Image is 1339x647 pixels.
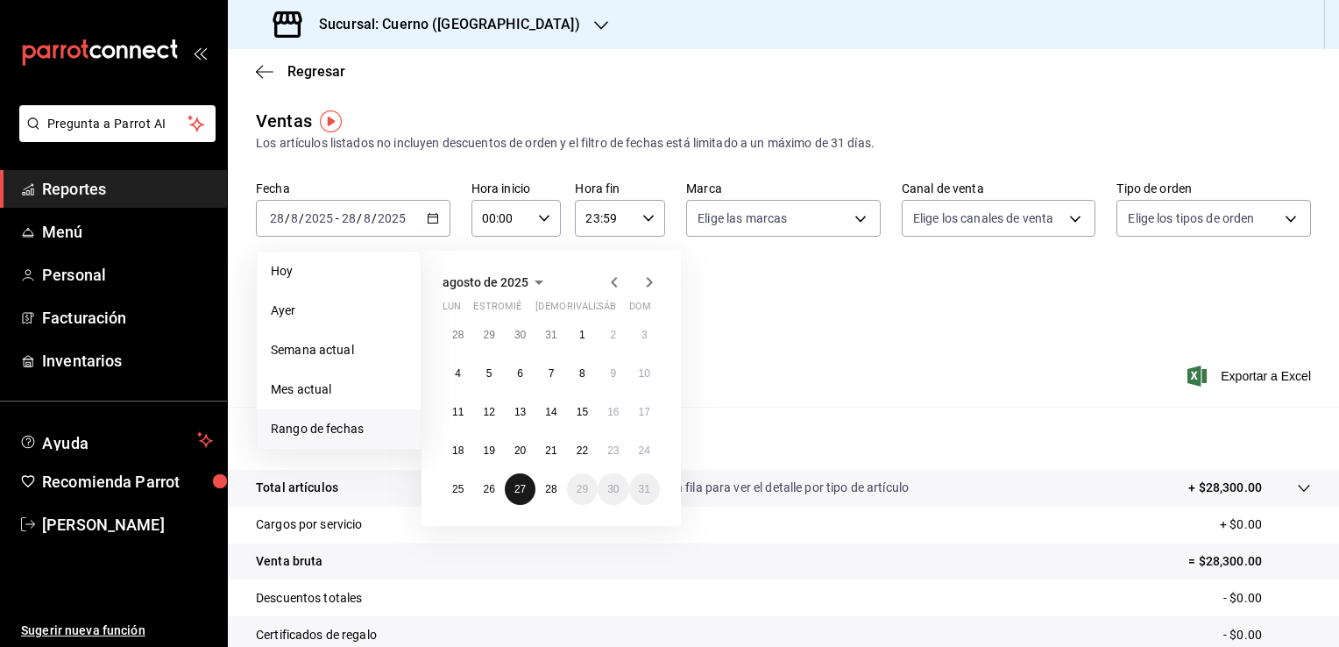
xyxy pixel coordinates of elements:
[483,483,494,495] abbr: 26 de agosto de 2025
[610,329,616,341] abbr: 2 de agosto de 2025
[443,319,473,351] button: 28 de julio de 2025
[299,211,304,225] span: /
[256,515,363,534] p: Cargos por servicio
[47,115,188,133] span: Pregunta a Parrot AI
[473,396,504,428] button: 12 de agosto de 2025
[618,479,909,497] p: Da clic en la fila para ver el detalle por tipo de artículo
[607,483,619,495] abbr: 30 de agosto de 2025
[610,367,616,380] abbr: 9 de agosto de 2025
[471,182,562,195] label: Hora inicio
[271,420,407,438] span: Rango de fechas
[443,272,549,293] button: agosto de 2025
[535,358,566,389] button: 7 de agosto de 2025
[256,589,362,608] p: Descuentos totales
[256,626,377,644] p: Certificados de regalo
[698,210,787,227] span: Elige las marcas
[686,182,881,195] label: Marca
[629,358,660,389] button: 10 de agosto de 2025
[598,301,616,319] abbr: sábado
[1188,552,1311,571] p: = $28,300.00
[256,182,450,195] label: Fecha
[598,319,628,351] button: 2 de agosto de 2025
[607,406,619,418] abbr: 16 de agosto de 2025
[535,319,566,351] button: 31 de julio de 2025
[443,275,528,289] span: agosto de 2025
[473,473,504,505] button: 26 de agosto de 2025
[1220,515,1311,534] p: + $0.00
[256,428,1311,449] p: Resumen
[545,483,556,495] abbr: 28 de agosto de 2025
[545,329,556,341] abbr: 31 de julio de 2025
[1223,589,1311,608] p: - $0.00
[505,301,521,319] abbr: miércoles
[42,473,180,491] font: Recomienda Parrot
[629,473,660,505] button: 31 de agosto de 2025
[577,483,588,495] abbr: 29 de agosto de 2025
[1116,182,1311,195] label: Tipo de orden
[567,473,598,505] button: 29 de agosto de 2025
[575,182,665,195] label: Hora fin
[443,301,461,319] abbr: lunes
[505,319,535,351] button: 30 de julio de 2025
[473,301,528,319] abbr: martes
[483,444,494,457] abbr: 19 de agosto de 2025
[42,515,165,534] font: [PERSON_NAME]
[567,301,615,319] abbr: viernes
[290,211,299,225] input: --
[567,435,598,466] button: 22 de agosto de 2025
[514,329,526,341] abbr: 30 de julio de 2025
[607,444,619,457] abbr: 23 de agosto de 2025
[341,211,357,225] input: --
[577,444,588,457] abbr: 22 de agosto de 2025
[42,430,190,451] span: Ayuda
[287,63,345,80] span: Regresar
[549,367,555,380] abbr: 7 de agosto de 2025
[452,483,464,495] abbr: 25 de agosto de 2025
[517,367,523,380] abbr: 6 de agosto de 2025
[598,473,628,505] button: 30 de agosto de 2025
[12,127,216,146] a: Pregunta a Parrot AI
[304,211,334,225] input: ----
[486,367,492,380] abbr: 5 de agosto de 2025
[902,182,1096,195] label: Canal de venta
[271,380,407,399] span: Mes actual
[42,180,106,198] font: Reportes
[567,396,598,428] button: 15 de agosto de 2025
[256,108,312,134] div: Ventas
[271,341,407,359] span: Semana actual
[535,301,639,319] abbr: jueves
[598,435,628,466] button: 23 de agosto de 2025
[913,210,1053,227] span: Elige los canales de venta
[641,329,648,341] abbr: 3 de agosto de 2025
[629,301,651,319] abbr: domingo
[639,367,650,380] abbr: 10 de agosto de 2025
[567,319,598,351] button: 1 de agosto de 2025
[505,358,535,389] button: 6 de agosto de 2025
[363,211,372,225] input: --
[579,329,585,341] abbr: 1 de agosto de 2025
[579,367,585,380] abbr: 8 de agosto de 2025
[514,406,526,418] abbr: 13 de agosto de 2025
[629,396,660,428] button: 17 de agosto de 2025
[269,211,285,225] input: --
[483,406,494,418] abbr: 12 de agosto de 2025
[1221,369,1311,383] font: Exportar a Excel
[535,473,566,505] button: 28 de agosto de 2025
[514,483,526,495] abbr: 27 de agosto de 2025
[473,319,504,351] button: 29 de julio de 2025
[452,329,464,341] abbr: 28 de julio de 2025
[443,396,473,428] button: 11 de agosto de 2025
[577,406,588,418] abbr: 15 de agosto de 2025
[452,444,464,457] abbr: 18 de agosto de 2025
[320,110,342,132] button: Marcador de información sobre herramientas
[483,329,494,341] abbr: 29 de julio de 2025
[256,134,1311,153] div: Los artículos listados no incluyen descuentos de orden y el filtro de fechas está limitado a un m...
[1191,366,1311,387] button: Exportar a Excel
[514,444,526,457] abbr: 20 de agosto de 2025
[1188,479,1262,497] p: + $28,300.00
[42,352,122,370] font: Inventarios
[271,302,407,320] span: Ayer
[629,435,660,466] button: 24 de agosto de 2025
[256,552,322,571] p: Venta bruta
[545,444,556,457] abbr: 21 de agosto de 2025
